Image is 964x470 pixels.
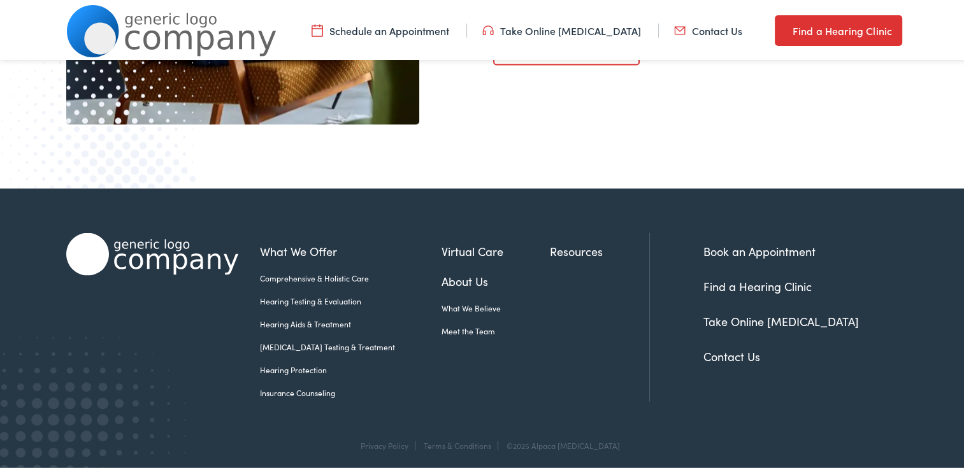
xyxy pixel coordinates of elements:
[442,323,550,334] a: Meet the Team
[482,21,641,35] a: Take Online [MEDICAL_DATA]
[260,362,442,373] a: Hearing Protection
[260,385,442,396] a: Insurance Counseling
[361,438,408,448] a: Privacy Policy
[703,241,816,257] a: Book an Appointment
[442,270,550,287] a: About Us
[674,21,742,35] a: Contact Us
[442,300,550,311] a: What We Believe
[312,21,449,35] a: Schedule an Appointment
[703,346,760,362] a: Contact Us
[424,438,491,448] a: Terms & Conditions
[66,231,238,273] img: Alpaca Audiology
[482,21,494,35] img: utility icon
[260,240,442,257] a: What We Offer
[703,311,859,327] a: Take Online [MEDICAL_DATA]
[442,240,550,257] a: Virtual Care
[260,293,442,304] a: Hearing Testing & Evaluation
[260,316,442,327] a: Hearing Aids & Treatment
[703,276,812,292] a: Find a Hearing Clinic
[674,21,686,35] img: utility icon
[260,339,442,350] a: [MEDICAL_DATA] Testing & Treatment
[775,20,786,36] img: utility icon
[500,439,620,448] div: ©2025 Alpaca [MEDICAL_DATA]
[260,270,442,281] a: Comprehensive & Holistic Care
[775,13,902,43] a: Find a Hearing Clinic
[312,21,323,35] img: utility icon
[550,240,649,257] a: Resources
